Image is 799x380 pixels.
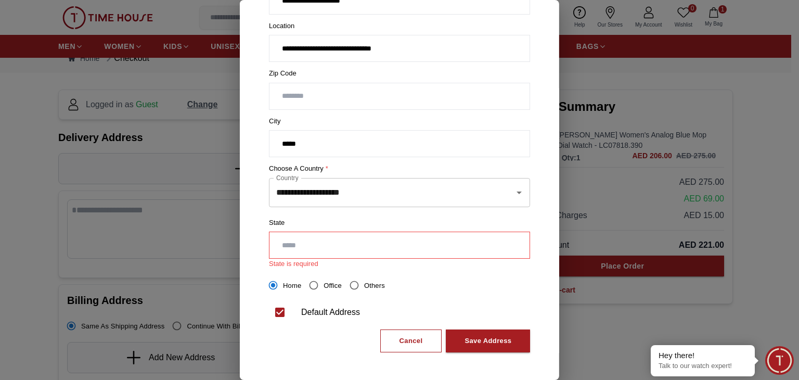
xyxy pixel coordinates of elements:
[276,173,299,182] label: Country
[269,218,530,228] label: State
[269,21,530,31] label: Location
[301,306,360,319] div: Default Address
[269,116,530,126] label: City
[659,362,747,371] p: Talk to our watch expert!
[380,330,442,353] button: Cancel
[283,282,301,289] span: Home
[269,68,530,79] label: Zip Code
[364,282,385,289] span: Others
[765,346,794,375] div: Chat Widget
[399,335,422,347] div: Cancel
[465,335,511,347] div: Save Address
[446,330,530,353] button: Save Address
[512,185,526,200] button: Open
[269,259,530,269] div: State is required
[324,282,342,289] span: Office
[659,350,747,361] div: Hey there!
[269,163,530,174] label: Choose a country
